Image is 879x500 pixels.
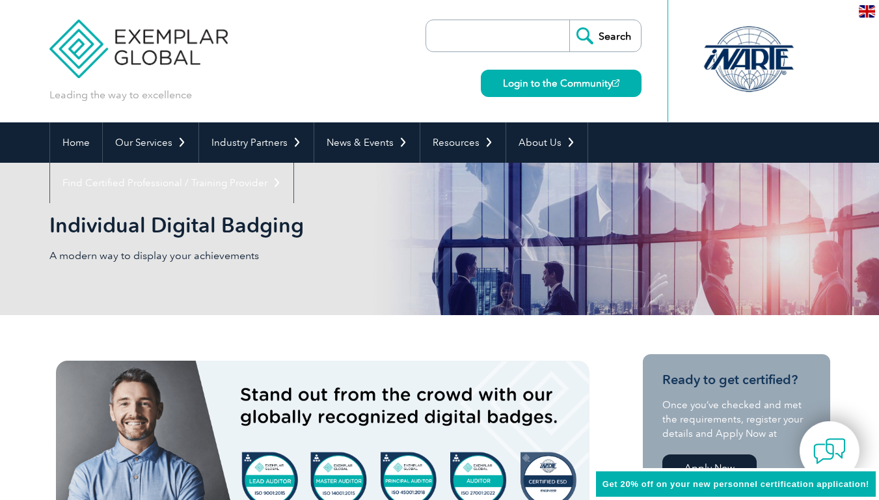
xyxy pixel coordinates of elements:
[569,20,641,51] input: Search
[612,79,619,87] img: open_square.png
[859,5,875,18] img: en
[662,372,811,388] h3: Ready to get certified?
[49,88,192,102] p: Leading the way to excellence
[481,70,642,97] a: Login to the Community
[50,163,293,203] a: Find Certified Professional / Training Provider
[314,122,420,163] a: News & Events
[813,435,846,467] img: contact-chat.png
[199,122,314,163] a: Industry Partners
[420,122,506,163] a: Resources
[602,479,869,489] span: Get 20% off on your new personnel certification application!
[506,122,588,163] a: About Us
[103,122,198,163] a: Our Services
[49,215,596,236] h2: Individual Digital Badging
[50,122,102,163] a: Home
[662,454,757,482] a: Apply Now
[662,398,811,441] p: Once you’ve checked and met the requirements, register your details and Apply Now at
[49,249,440,263] p: A modern way to display your achievements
